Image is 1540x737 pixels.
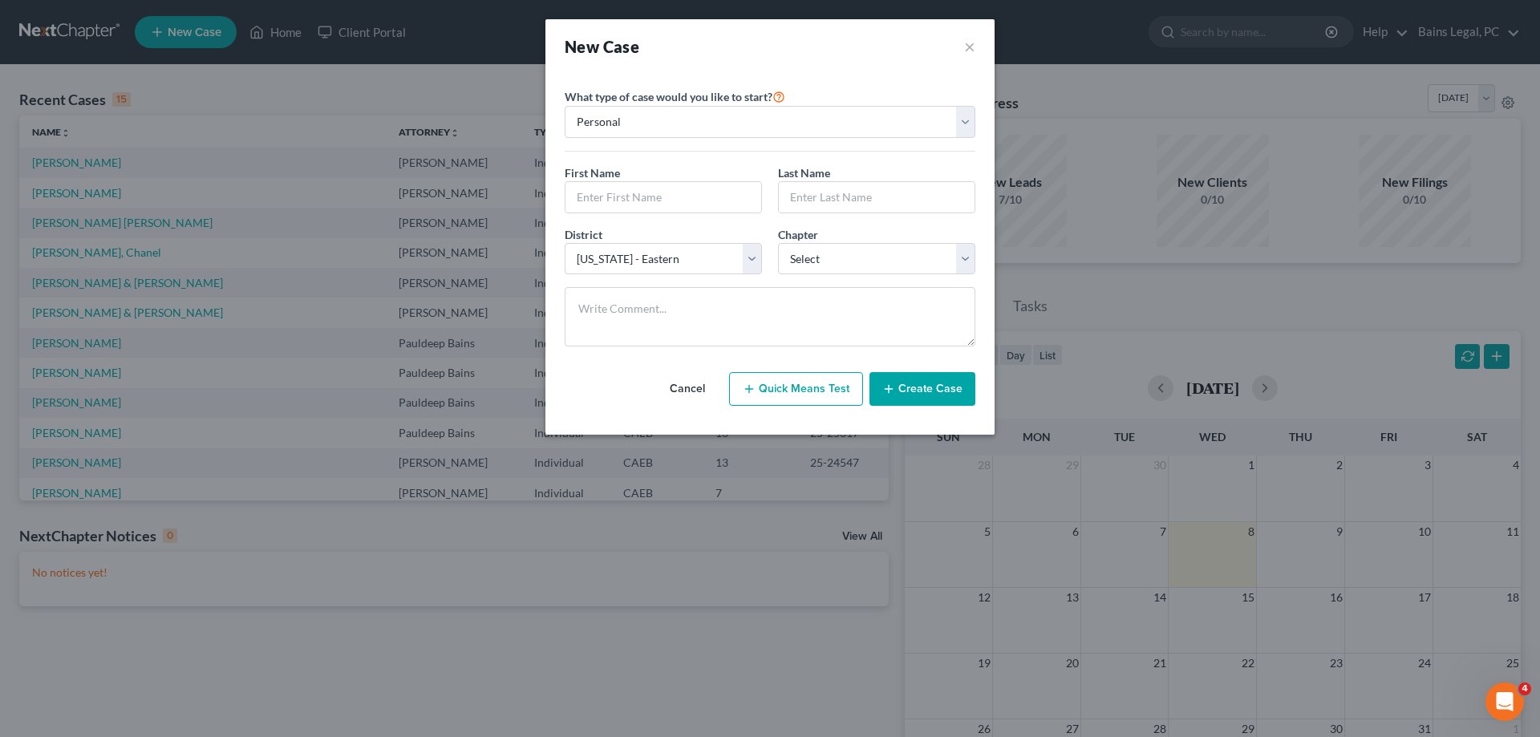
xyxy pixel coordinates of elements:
[964,35,975,58] button: ×
[1518,682,1531,695] span: 4
[778,228,818,241] span: Chapter
[565,87,785,106] label: What type of case would you like to start?
[565,37,639,56] strong: New Case
[565,182,761,213] input: Enter First Name
[869,372,975,406] button: Create Case
[565,228,602,241] span: District
[565,166,620,180] span: First Name
[729,372,863,406] button: Quick Means Test
[779,182,975,213] input: Enter Last Name
[1485,682,1524,721] iframe: Intercom live chat
[652,373,723,405] button: Cancel
[778,166,830,180] span: Last Name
